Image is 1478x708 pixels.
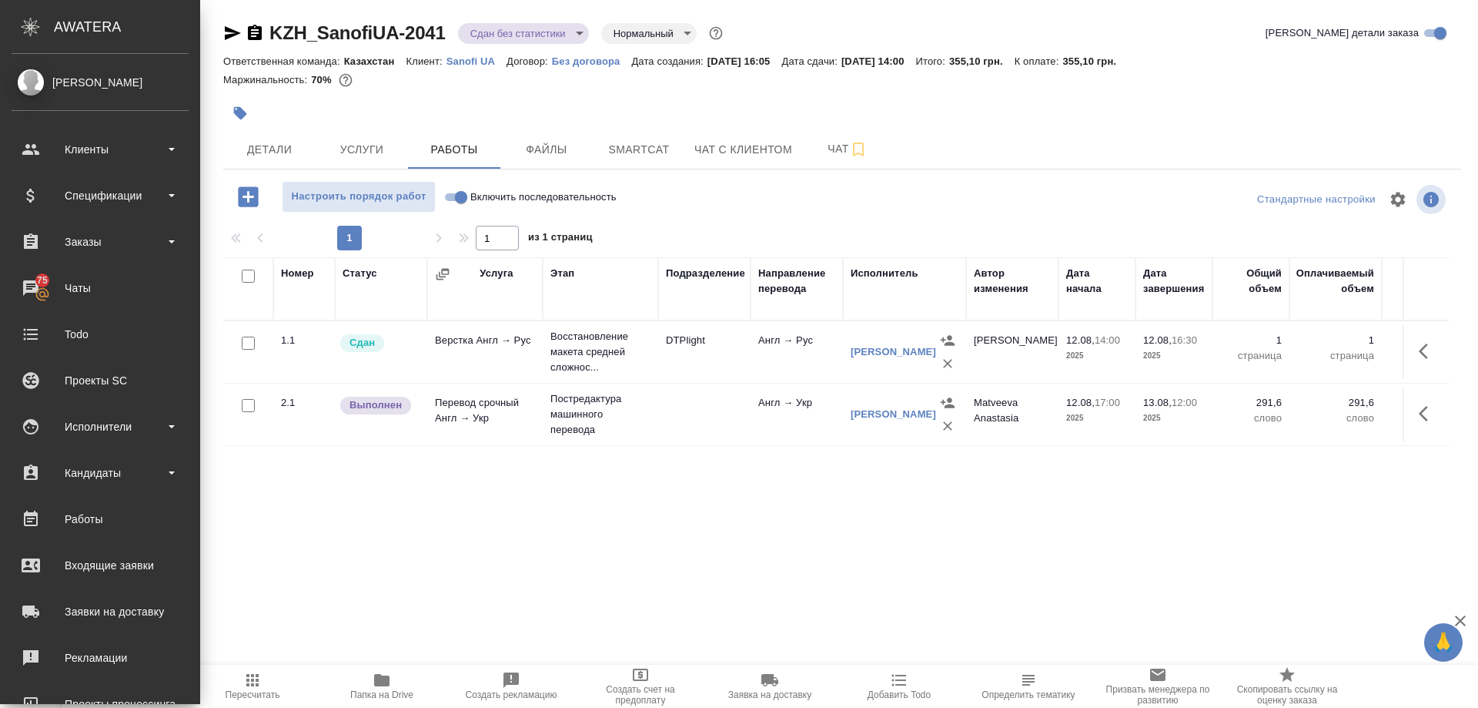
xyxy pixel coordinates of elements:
[936,329,959,352] button: Назначить
[1389,395,1451,411] p: 0,28
[834,665,964,708] button: Добавить Todo
[666,266,745,281] div: Подразделение
[1172,397,1197,408] p: 12:00
[427,325,543,379] td: Верстка Англ → Рус
[966,325,1058,379] td: [PERSON_NAME]
[1220,266,1282,297] div: Общий объем
[1222,665,1352,708] button: Скопировать ссылку на оценку заказа
[609,27,678,40] button: Нормальный
[981,690,1075,700] span: Определить тематику
[602,140,676,159] span: Smartcat
[868,690,931,700] span: Добавить Todo
[851,408,936,420] a: [PERSON_NAME]
[811,139,884,159] span: Чат
[1389,348,1451,364] p: RUB
[435,267,450,282] button: Сгруппировать
[339,333,420,354] div: Менеджер проверил работу исполнителя, передает ее на следующий этап
[936,352,959,375] button: Удалить
[705,665,834,708] button: Заявка на доставку
[631,55,707,67] p: Дата создания:
[4,546,196,585] a: Входящие заявки
[510,140,584,159] span: Файлы
[550,391,650,438] p: Постредактура машинного перевода
[325,140,399,159] span: Услуги
[658,325,751,379] td: DTPlight
[841,55,916,67] p: [DATE] 14:00
[1066,348,1128,364] p: 2025
[974,266,1051,297] div: Автор изменения
[12,600,189,623] div: Заявки на доставку
[728,690,811,700] span: Заявка на доставку
[1220,395,1282,411] p: 291,6
[1066,334,1095,346] p: 12.08,
[12,184,189,207] div: Спецификации
[12,646,189,669] div: Рекламации
[339,395,420,416] div: Исполнитель завершил работу
[1296,266,1374,297] div: Оплачиваемый объем
[1297,395,1374,411] p: 291,6
[1297,333,1374,348] p: 1
[751,325,843,379] td: Англ → Рус
[1389,333,1451,348] p: 16
[446,54,507,67] a: Sanofi UA
[281,333,327,348] div: 1.1
[1220,333,1282,348] p: 1
[4,361,196,400] a: Проекты SC
[758,266,835,297] div: Направление перевода
[12,554,189,577] div: Входящие заявки
[1416,185,1449,214] span: Посмотреть информацию
[12,138,189,161] div: Клиенты
[1424,623,1463,662] button: 🙏
[964,665,1093,708] button: Определить тематику
[552,55,632,67] p: Без договора
[427,388,543,441] td: Перевод срочный Англ → Укр
[1297,411,1374,426] p: слово
[4,315,196,354] a: Todo
[466,27,570,40] button: Сдан без статистики
[552,54,632,67] a: Без договора
[417,140,491,159] span: Работы
[936,414,959,438] button: Удалить
[1253,188,1379,212] div: split button
[480,266,513,281] div: Услуга
[12,277,189,300] div: Чаты
[1220,411,1282,426] p: слово
[12,323,189,346] div: Todo
[4,592,196,631] a: Заявки на доставку
[344,55,406,67] p: Казахстан
[1015,55,1063,67] p: К оплате:
[12,461,189,485] div: Кандидаты
[4,269,196,307] a: 75Чаты
[781,55,841,67] p: Дата сдачи:
[223,74,311,86] p: Маржинальность:
[1066,397,1095,408] p: 12.08,
[949,55,1015,67] p: 355,10 грн.
[966,388,1058,441] td: Matveeva Anastasia
[281,395,327,411] div: 2.1
[601,23,697,44] div: Сдан без статистики
[1143,348,1205,364] p: 2025
[1409,333,1446,370] button: Здесь прячутся важные кнопки
[751,388,843,441] td: Англ → Укр
[350,690,413,700] span: Папка на Drive
[12,230,189,253] div: Заказы
[28,273,57,288] span: 75
[706,23,726,43] button: Доп статусы указывают на важность/срочность заказа
[576,665,705,708] button: Создать счет на предоплату
[550,329,650,375] p: Восстановление макета средней сложнос...
[851,346,936,357] a: [PERSON_NAME]
[349,398,402,413] p: Выполнен
[232,140,306,159] span: Детали
[1232,684,1343,706] span: Скопировать ссылку на оценку заказа
[4,639,196,677] a: Рекламации
[226,690,280,700] span: Пересчитать
[466,690,557,700] span: Создать рекламацию
[336,70,356,90] button: 81.65 UAH; 16.00 RUB;
[54,12,200,42] div: AWATERA
[1095,397,1120,408] p: 17:00
[223,55,344,67] p: Ответственная команда:
[343,266,377,281] div: Статус
[1143,411,1205,426] p: 2025
[317,665,446,708] button: Папка на Drive
[1143,334,1172,346] p: 12.08,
